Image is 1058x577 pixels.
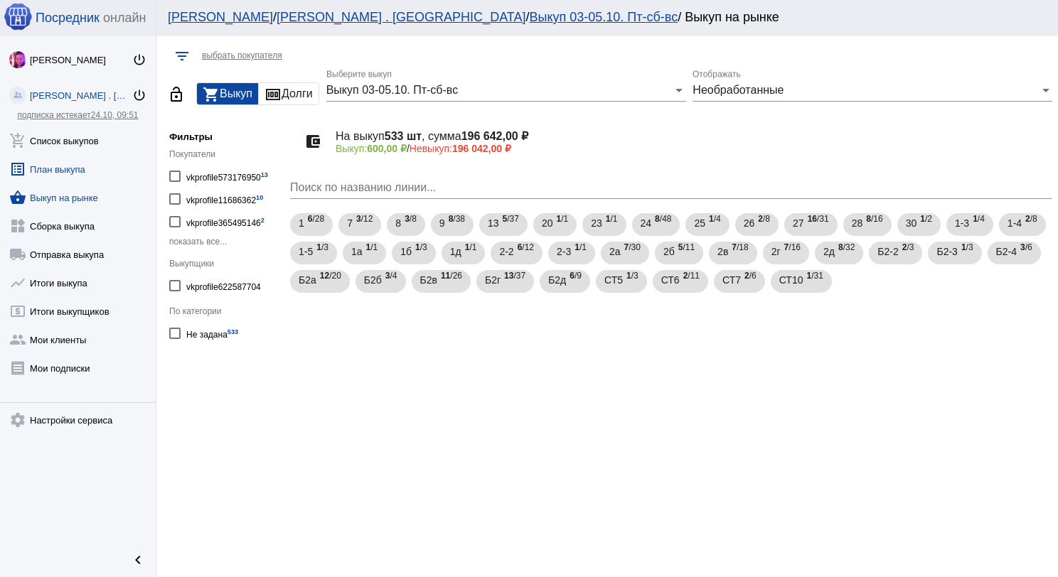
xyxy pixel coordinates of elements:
[385,130,422,142] b: 533 шт
[866,210,882,239] span: /16
[367,143,407,154] b: 600,00 ₽
[356,214,361,224] b: 3
[973,214,978,224] b: 1
[385,267,397,296] span: /4
[4,2,32,31] img: apple-icon-60x60.png
[902,242,907,252] b: 2
[168,10,1032,25] div: / / / Выкуп на рынке
[793,210,804,236] span: 27
[557,214,562,224] b: 1
[996,239,1017,264] span: Б2-4
[557,239,571,264] span: 2-3
[693,84,784,96] span: Необработанные
[228,328,238,335] small: 533
[186,189,263,208] div: vkprofile11686362
[168,86,185,103] mat-icon: lock_open
[504,271,513,281] b: 13
[955,210,969,236] span: 1-3
[439,210,445,236] span: 9
[9,411,26,428] mat-icon: settings
[641,210,652,236] span: 24
[575,239,587,268] span: /1
[129,551,146,568] mat-icon: chevron_left
[570,267,582,296] span: /9
[973,210,985,239] span: /4
[197,83,258,104] button: Выкуп
[499,239,513,264] span: 2-2
[450,239,461,264] span: 1д
[655,210,671,239] span: /48
[405,210,417,239] span: /8
[169,131,283,142] h5: Фильтры
[488,210,499,236] span: 13
[30,90,132,101] div: [PERSON_NAME] . [GEOGRAPHIC_DATA]
[400,239,412,264] span: 1б
[604,267,623,293] span: СТ5
[366,239,378,268] span: /1
[326,84,458,96] span: Выкуп 03-05.10. Пт-сб-вс
[485,267,501,293] span: Б2г
[852,210,863,236] span: 28
[336,143,1041,154] p: /
[808,214,817,224] b: 16
[299,267,316,293] span: Б2а
[807,271,812,281] b: 1
[1020,242,1025,252] b: 3
[9,331,26,348] mat-icon: group
[132,88,146,102] mat-icon: power_settings_new
[169,306,283,316] div: По категории
[1025,210,1037,239] span: /8
[779,267,803,293] span: СТ10
[655,214,660,224] b: 8
[169,259,283,269] div: Выкупщики
[186,212,264,231] div: vkprofile365495146
[518,242,523,252] b: 6
[356,210,373,239] span: /12
[91,110,139,120] span: 24.10, 09:51
[30,55,132,65] div: [PERSON_NAME]
[347,210,353,236] span: 7
[784,242,789,252] b: 7
[449,214,454,224] b: 8
[542,210,553,236] span: 20
[301,130,324,153] mat-icon: account_balance_wallet
[575,242,579,252] b: 1
[570,271,575,281] b: 6
[17,110,138,120] a: подписка истекает24.10, 09:51
[807,267,823,296] span: /31
[308,210,324,239] span: /28
[722,267,741,293] span: СТ7
[1025,214,1030,224] b: 2
[9,87,26,104] img: community_200.png
[132,53,146,67] mat-icon: power_settings_new
[838,239,855,268] span: /32
[529,10,678,24] a: Выкуп 03-05.10. Пт-сб-вс
[503,210,519,239] span: /37
[744,210,755,236] span: 26
[441,267,462,296] span: /26
[336,143,407,154] span: Выкуп:
[866,214,871,224] b: 8
[395,210,401,236] span: 8
[784,239,801,268] span: /16
[902,239,914,268] span: /3
[758,210,770,239] span: /8
[626,271,631,281] b: 1
[1020,239,1032,268] span: /6
[678,242,683,252] b: 5
[277,10,525,24] a: [PERSON_NAME] . [GEOGRAPHIC_DATA]
[744,271,749,281] b: 2
[410,143,511,154] span: Невыкуп:
[452,143,511,154] b: 196 042,00 ₽
[168,10,273,24] a: [PERSON_NAME]
[709,210,721,239] span: /4
[441,271,450,281] b: 11
[385,271,390,281] b: 3
[186,323,238,343] div: Не задана
[261,171,268,178] small: 13
[961,239,973,268] span: /3
[169,149,283,159] div: Покупатели
[606,214,611,224] b: 1
[771,239,781,264] span: 2г
[420,267,437,293] span: Б2в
